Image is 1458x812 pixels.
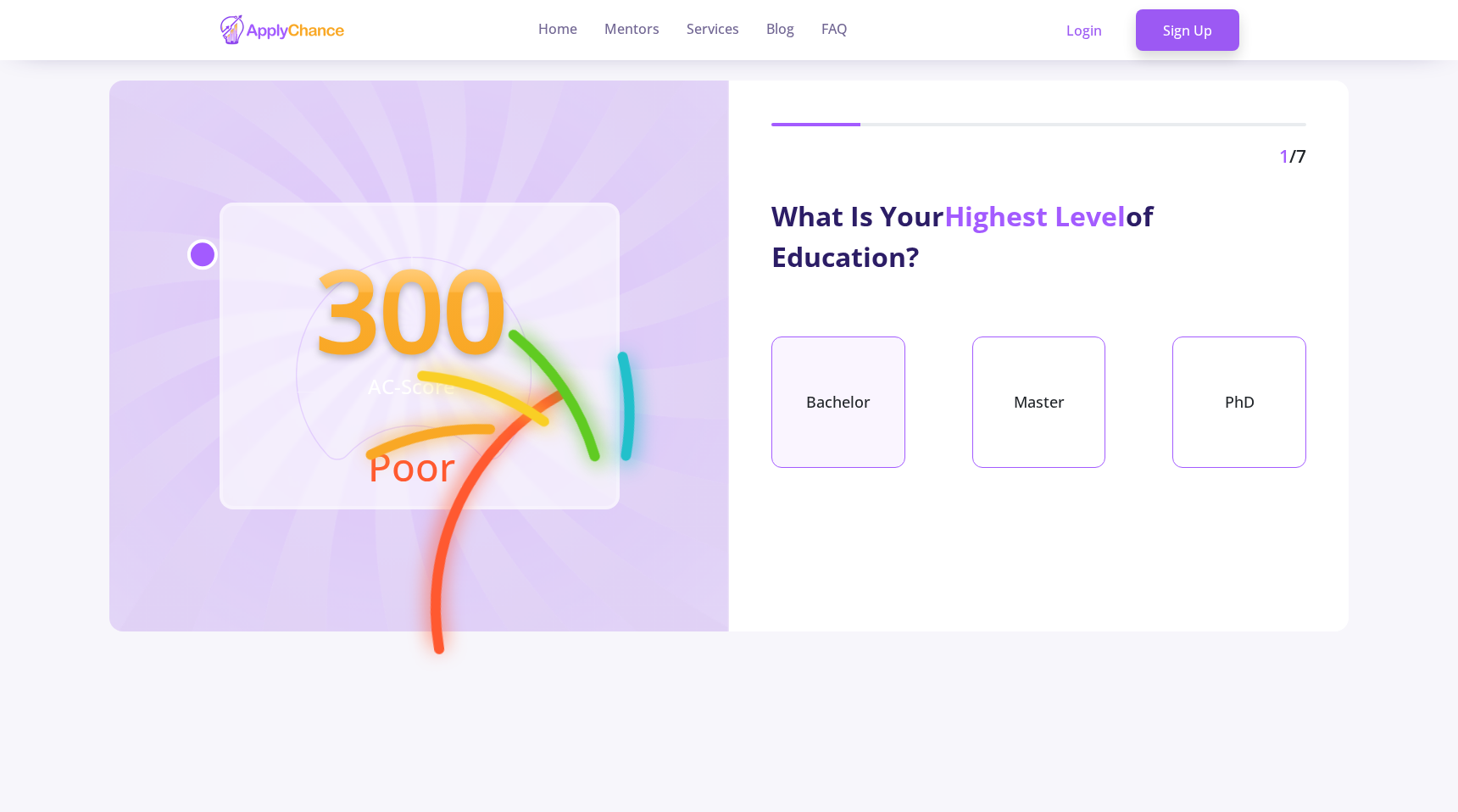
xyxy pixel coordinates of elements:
[1289,144,1306,168] span: /7
[219,14,346,47] img: applychance logo
[944,197,1126,234] span: Highest Level
[1039,9,1129,52] a: Login
[1279,144,1289,168] span: 1
[1136,9,1239,52] a: Sign Up
[1172,336,1306,468] div: PhD
[771,336,905,468] div: Bachelor
[771,196,1306,277] div: What Is Your of Education?
[315,232,506,385] text: 300
[972,336,1106,468] div: Master
[367,372,454,400] text: AC-Score
[367,440,454,492] text: Poor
